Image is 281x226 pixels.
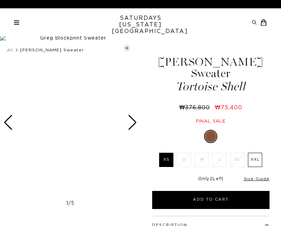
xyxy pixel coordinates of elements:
a: All [7,48,13,52]
span: 1 [66,201,68,206]
del: ₩376,800 [179,105,213,110]
span: [PERSON_NAME] Sweater [20,48,84,52]
label: XS [159,153,173,167]
span: 5 [71,201,75,206]
a: SATURDAYS[US_STATE][GEOGRAPHIC_DATA] [112,15,169,35]
div: Only Left [152,176,270,182]
a: 0 [260,19,262,26]
div: Previous slide [3,115,13,130]
a: Size Guide [244,177,270,181]
span: 2 [210,177,213,181]
button: Add to Cart [152,191,270,209]
label: XXL [248,153,262,167]
span: ₩75,400 [215,105,242,110]
div: Next slide [128,115,137,130]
